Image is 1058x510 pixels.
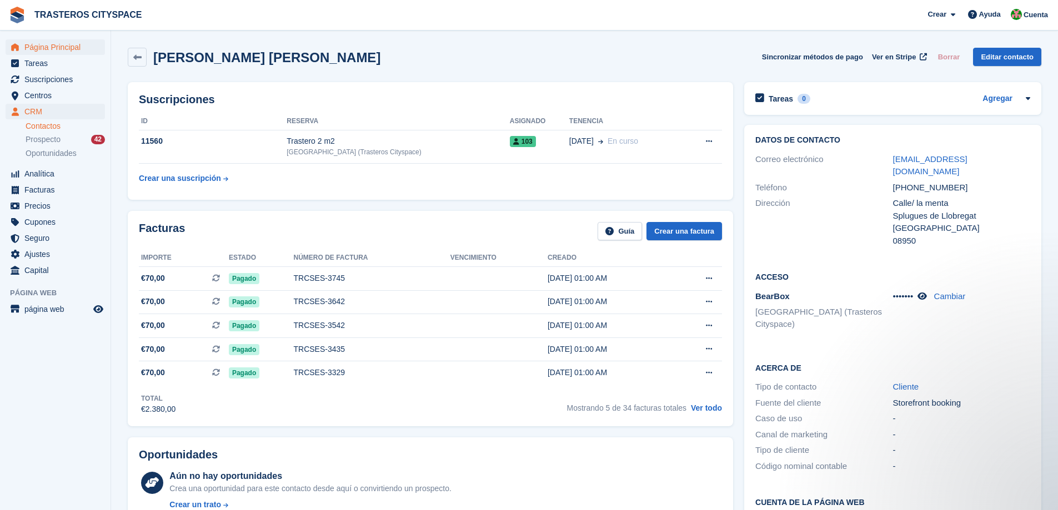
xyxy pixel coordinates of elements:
a: Cambiar [934,291,966,301]
span: Precios [24,198,91,214]
a: Crear una suscripción [139,168,228,189]
th: Tenencia [569,113,684,130]
span: Ver en Stripe [872,52,916,63]
a: Vista previa de la tienda [92,302,105,316]
div: - [893,444,1030,457]
span: Cuenta [1024,9,1048,21]
span: 103 [510,136,536,147]
div: TRCSES-3745 [293,272,450,284]
span: Analítica [24,166,91,181]
span: €70,00 [141,272,165,284]
h2: Facturas [139,222,185,240]
span: Pagado [229,296,259,307]
th: Creado [548,249,673,267]
li: [GEOGRAPHIC_DATA] (Trasteros Cityspace) [755,306,892,331]
a: menu [6,104,105,119]
a: Ver en Stripe [868,48,929,66]
span: Ajustes [24,246,91,262]
span: Pagado [229,367,259,378]
a: menu [6,166,105,181]
a: Cliente [893,382,919,391]
span: Ayuda [979,9,1001,20]
span: Mostrando 5 de 34 facturas totales [567,403,687,412]
div: - [893,460,1030,473]
div: TRCSES-3642 [293,296,450,307]
th: Vencimiento [450,249,548,267]
span: Capital [24,262,91,278]
div: [DATE] 01:00 AM [548,320,673,331]
span: Oportunidades [26,148,77,159]
div: Teléfono [755,181,892,194]
div: [DATE] 01:00 AM [548,272,673,284]
a: Prospecto 42 [26,134,105,145]
div: 0 [798,94,810,104]
h2: Tareas [769,94,793,104]
h2: Acerca de [755,362,1030,373]
div: [GEOGRAPHIC_DATA] (Trasteros Cityspace) [287,147,509,157]
div: [DATE] 01:00 AM [548,296,673,307]
span: Facturas [24,182,91,198]
div: [GEOGRAPHIC_DATA] [893,222,1030,235]
th: Reserva [287,113,509,130]
div: Caso de uso [755,412,892,425]
a: menu [6,262,105,278]
a: menu [6,198,105,214]
a: menu [6,246,105,262]
button: Sincronizar métodos de pago [762,48,863,66]
h2: Cuenta de la página web [755,496,1030,507]
img: CitySpace [1011,9,1022,20]
div: Storefront booking [893,397,1030,410]
div: Correo electrónico [755,153,892,178]
a: Oportunidades [26,148,105,159]
a: menú [6,301,105,317]
a: menu [6,214,105,230]
div: Fuente del cliente [755,397,892,410]
div: [DATE] 01:00 AM [548,367,673,378]
div: TRCSES-3329 [293,367,450,378]
th: Estado [229,249,294,267]
div: Crea una oportunidad para este contacto desde aquí o convirtiendo un prospecto. [169,483,451,494]
span: Pagado [229,320,259,331]
span: Pagado [229,273,259,284]
a: menu [6,230,105,246]
h2: [PERSON_NAME] [PERSON_NAME] [153,50,380,65]
span: página web [24,301,91,317]
span: Pagado [229,344,259,355]
div: [DATE] 01:00 AM [548,344,673,355]
button: Borrar [934,48,965,66]
div: Dirección [755,197,892,247]
img: stora-icon-8386f47178a22dfd0bd8f6a31ec36ba5ce8667c1dd55bd0f319d3a0aa187defe.svg [9,7,26,23]
span: Página web [10,287,111,299]
a: Ver todo [691,403,722,412]
a: Crear una factura [646,222,722,240]
div: Canal de marketing [755,428,892,441]
div: Total [141,393,176,403]
span: €70,00 [141,367,165,378]
div: Tipo de cliente [755,444,892,457]
th: ID [139,113,287,130]
div: 42 [91,135,105,144]
span: Tareas [24,55,91,71]
span: CRM [24,104,91,119]
div: Código nominal contable [755,460,892,473]
span: €70,00 [141,296,165,307]
a: menu [6,182,105,198]
div: Tipo de contacto [755,381,892,393]
a: TRASTEROS CITYSPACE [30,6,147,24]
div: 11560 [139,135,287,147]
span: BearBox [755,291,790,301]
div: Trastero 2 m2 [287,135,509,147]
div: Aún no hay oportunidades [169,469,451,483]
a: menu [6,88,105,103]
span: €70,00 [141,320,165,331]
span: Prospecto [26,134,61,145]
a: [EMAIL_ADDRESS][DOMAIN_NAME] [893,154,967,176]
a: menu [6,72,105,87]
a: Editar contacto [973,48,1041,66]
a: menu [6,55,105,71]
div: Crear una suscripción [139,173,221,184]
span: Cupones [24,214,91,230]
h2: Oportunidades [139,448,218,461]
div: - [893,412,1030,425]
h2: Datos de contacto [755,136,1030,145]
